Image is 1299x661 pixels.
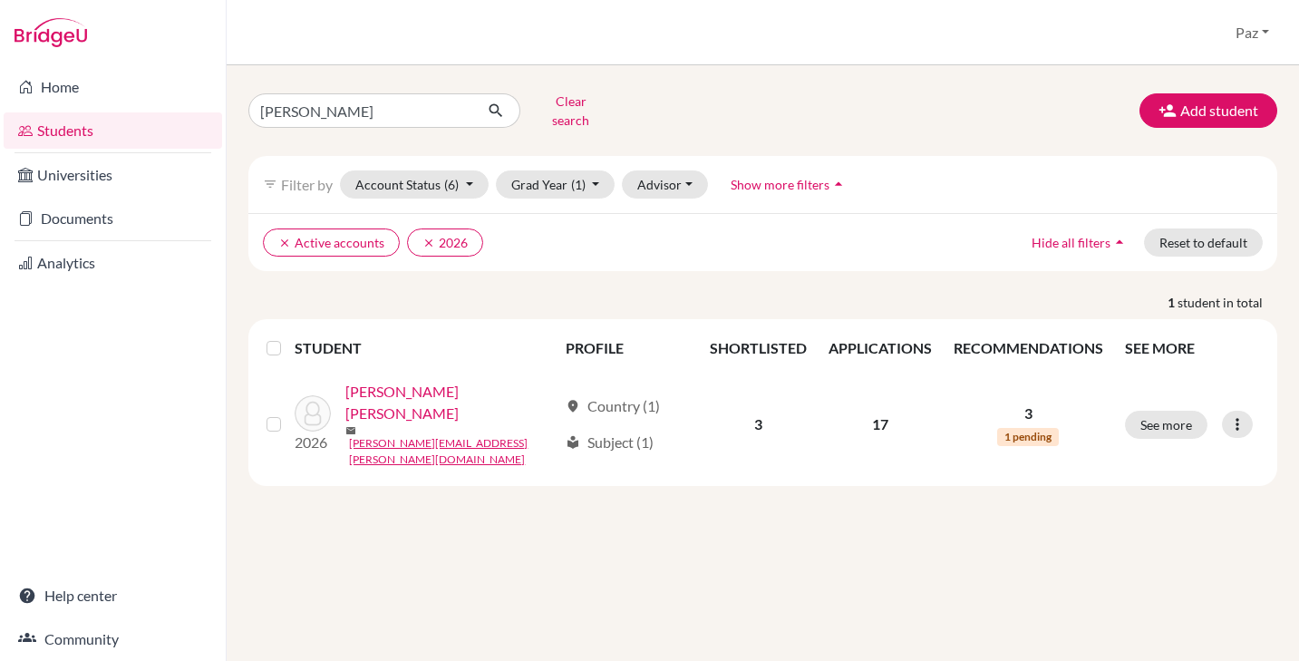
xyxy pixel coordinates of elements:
[1125,411,1207,439] button: See more
[566,432,654,453] div: Subject (1)
[295,432,331,453] p: 2026
[4,157,222,193] a: Universities
[954,403,1103,424] p: 3
[520,87,621,134] button: Clear search
[1227,15,1277,50] button: Paz
[818,326,943,370] th: APPLICATIONS
[555,326,699,370] th: PROFILE
[278,237,291,249] i: clear
[699,370,818,479] td: 3
[997,428,1059,446] span: 1 pending
[15,18,87,47] img: Bridge-U
[1144,228,1263,257] button: Reset to default
[1016,228,1144,257] button: Hide all filtersarrow_drop_up
[4,578,222,614] a: Help center
[1168,293,1178,312] strong: 1
[1139,93,1277,128] button: Add student
[1110,233,1129,251] i: arrow_drop_up
[571,177,586,192] span: (1)
[349,435,557,468] a: [PERSON_NAME][EMAIL_ADDRESS][PERSON_NAME][DOMAIN_NAME]
[281,176,333,193] span: Filter by
[345,425,356,436] span: mail
[4,69,222,105] a: Home
[4,200,222,237] a: Documents
[731,177,829,192] span: Show more filters
[345,381,557,424] a: [PERSON_NAME] [PERSON_NAME]
[422,237,435,249] i: clear
[248,93,473,128] input: Find student by name...
[1032,235,1110,250] span: Hide all filters
[4,621,222,657] a: Community
[715,170,863,199] button: Show more filtersarrow_drop_up
[295,326,555,370] th: STUDENT
[4,245,222,281] a: Analytics
[699,326,818,370] th: SHORTLISTED
[566,399,580,413] span: location_on
[407,228,483,257] button: clear2026
[622,170,708,199] button: Advisor
[496,170,616,199] button: Grad Year(1)
[566,395,660,417] div: Country (1)
[818,370,943,479] td: 17
[340,170,489,199] button: Account Status(6)
[566,435,580,450] span: local_library
[295,395,331,432] img: Novoa Tarazi, Valeria
[1114,326,1270,370] th: SEE MORE
[1178,293,1277,312] span: student in total
[263,228,400,257] button: clearActive accounts
[4,112,222,149] a: Students
[943,326,1114,370] th: RECOMMENDATIONS
[263,177,277,191] i: filter_list
[829,175,848,193] i: arrow_drop_up
[444,177,459,192] span: (6)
